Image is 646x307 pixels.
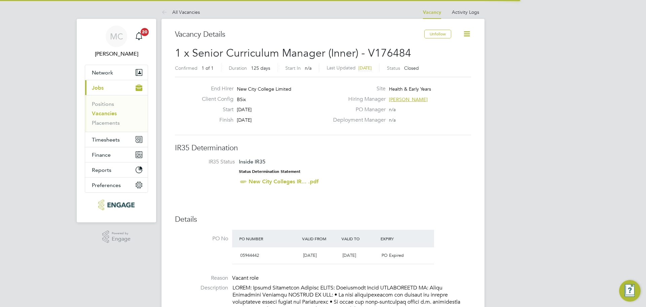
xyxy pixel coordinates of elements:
[237,96,246,102] span: BSix
[303,252,317,258] span: [DATE]
[85,199,148,210] a: Go to home page
[249,178,319,185] a: New City Colleges IR... .pdf
[85,80,148,95] button: Jobs
[85,162,148,177] button: Reports
[329,106,386,113] label: PO Manager
[92,69,113,76] span: Network
[329,117,386,124] label: Deployment Manager
[175,284,228,291] label: Description
[175,275,228,282] label: Reason
[175,143,471,153] h3: IR35 Determination
[389,117,396,123] span: n/a
[240,252,259,258] span: 05944442
[452,9,479,15] a: Activity Logs
[175,47,411,60] span: 1 x Senior Curriculum Manager (Inner) - V176484
[202,65,214,71] span: 1 of 1
[161,9,200,15] a: All Vacancies
[424,30,451,38] button: Unfollow
[239,169,300,174] strong: Status Determination Statement
[85,65,148,80] button: Network
[251,65,270,71] span: 125 days
[237,86,291,92] span: New City College Limited
[237,117,252,123] span: [DATE]
[239,158,265,165] span: Inside IR35
[110,32,123,41] span: MC
[389,86,431,92] span: Health & Early Years
[327,65,356,71] label: Last Updated
[102,231,131,243] a: Powered byEngage
[300,233,340,245] div: Valid From
[85,147,148,162] button: Finance
[77,19,156,222] nav: Main navigation
[92,120,120,126] a: Placements
[382,252,404,258] span: PO Expired
[358,65,372,71] span: [DATE]
[92,167,111,173] span: Reports
[237,106,252,113] span: [DATE]
[379,233,418,245] div: Expiry
[85,178,148,192] button: Preferences
[232,275,259,281] span: Vacant role
[92,110,117,117] a: Vacancies
[196,85,234,92] label: End Hirer
[182,158,235,165] label: IR35 Status
[92,182,121,188] span: Preferences
[92,85,104,91] span: Jobs
[423,9,441,15] a: Vacancy
[132,26,146,47] a: 20
[229,65,247,71] label: Duration
[196,117,234,124] label: Finish
[92,136,120,143] span: Timesheets
[389,106,396,113] span: n/a
[92,152,111,158] span: Finance
[92,101,114,107] a: Positions
[175,65,198,71] label: Confirmed
[196,96,234,103] label: Client Config
[98,199,134,210] img: xede-logo-retina.png
[238,233,300,245] div: PO Number
[389,96,428,102] span: [PERSON_NAME]
[196,106,234,113] label: Start
[85,95,148,132] div: Jobs
[404,65,419,71] span: Closed
[343,252,356,258] span: [DATE]
[329,85,386,92] label: Site
[387,65,400,71] label: Status
[175,235,228,242] label: PO No
[85,50,148,58] span: Mark Carter
[175,30,424,39] h3: Vacancy Details
[112,236,131,242] span: Engage
[85,132,148,147] button: Timesheets
[175,215,471,224] h3: Details
[340,233,379,245] div: Valid To
[141,28,149,36] span: 20
[285,65,301,71] label: Start In
[329,96,386,103] label: Hiring Manager
[85,26,148,58] a: MC[PERSON_NAME]
[305,65,312,71] span: n/a
[112,231,131,236] span: Powered by
[619,280,641,302] button: Engage Resource Center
